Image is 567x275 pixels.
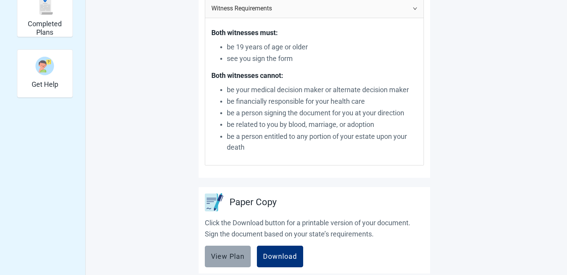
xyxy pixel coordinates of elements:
p: Both witnesses cannot: [211,70,414,81]
span: right [413,6,417,11]
p: be your medical decision maker or alternate decision maker [227,84,417,95]
div: Download [263,253,297,260]
img: person-question-x68TBcxA.svg [35,57,54,75]
p: be related to you by blood, marriage, or adoption [227,119,417,130]
h2: Get Help [32,80,58,89]
p: be a person entitled to any portion of your estate upon your death [227,131,417,153]
h2: Completed Plans [20,20,69,36]
button: View Plan [205,246,251,267]
p: be 19 years of age or older [227,42,417,52]
button: Download [257,246,303,267]
img: Paper Copy [205,193,223,211]
span: Witness Requirements [211,3,408,13]
div: View Plan [211,253,245,260]
p: see you sign the form [227,53,417,64]
p: be financially responsible for your health care [227,96,417,107]
p: Both witnesses must: [211,27,414,38]
div: Get Help [17,49,73,98]
p: be a person signing the document for you at your direction [227,108,417,118]
h3: Paper Copy [229,195,277,210]
p: Click the Download button for a printable version of your document. Sign the document based on yo... [205,218,424,240]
